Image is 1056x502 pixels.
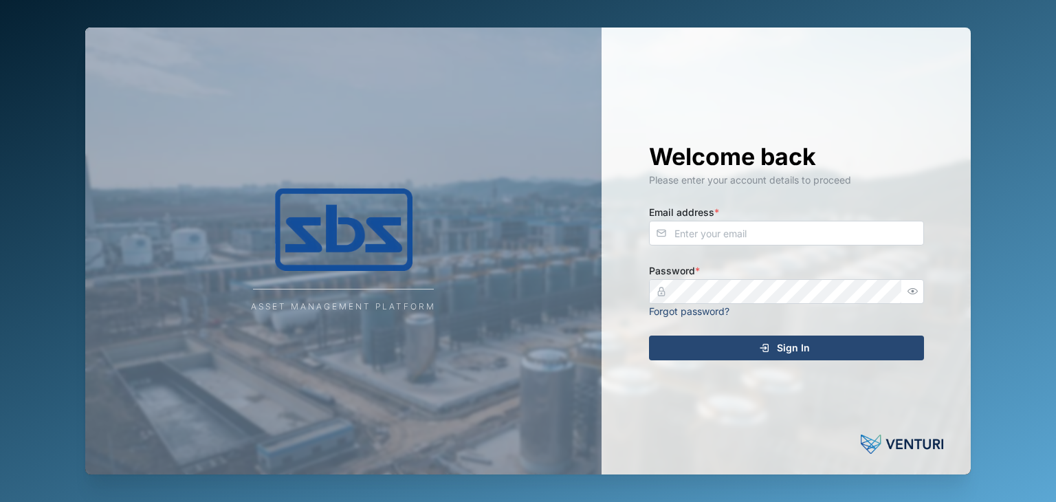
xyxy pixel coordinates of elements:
button: Sign In [649,336,924,360]
input: Enter your email [649,221,924,245]
label: Password [649,263,700,279]
span: Sign In [777,336,810,360]
div: Please enter your account details to proceed [649,173,924,188]
img: Company Logo [206,188,481,271]
div: Asset Management Platform [251,301,436,314]
a: Forgot password? [649,305,729,317]
label: Email address [649,205,719,220]
h1: Welcome back [649,142,924,172]
img: Powered by: Venturi [861,430,943,458]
